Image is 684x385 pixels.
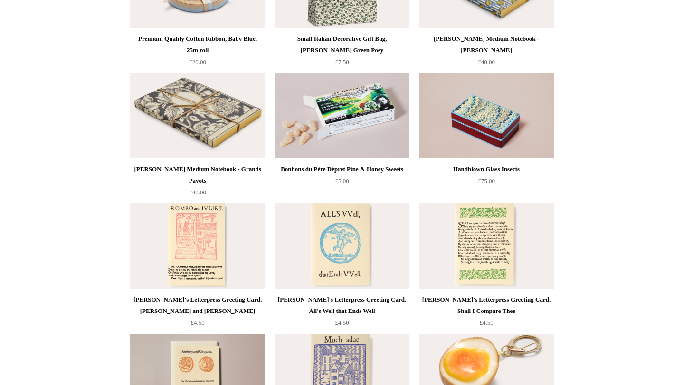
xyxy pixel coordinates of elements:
[419,33,554,72] a: [PERSON_NAME] Medium Notebook - [PERSON_NAME] £40.00
[419,203,554,289] img: Shakespeare's Letterpress Greeting Card, Shall I Compare Thee
[275,73,409,158] a: Bonbons du Père Dépret Pine & Honey Sweets Bonbons du Père Dépret Pine & Honey Sweets
[130,73,265,158] a: Antoinette Poisson Medium Notebook - Grands Pavots Antoinette Poisson Medium Notebook - Grands Pa...
[130,203,265,289] a: Shakespeare's Letterpress Greeting Card, Romeo and Juliet Shakespeare's Letterpress Greeting Card...
[421,164,551,175] div: Handblown Glass Insects
[479,319,493,326] span: £4.50
[478,58,495,65] span: £40.00
[478,177,495,184] span: £75.00
[275,203,409,289] a: Shakespeare's Letterpress Greeting Card, All's Well that Ends Well Shakespeare's Letterpress Gree...
[275,73,409,158] img: Bonbons du Père Dépret Pine & Honey Sweets
[419,203,554,289] a: Shakespeare's Letterpress Greeting Card, Shall I Compare Thee Shakespeare's Letterpress Greeting ...
[189,189,206,196] span: £40.00
[190,319,204,326] span: £4.50
[133,164,263,186] div: [PERSON_NAME] Medium Notebook - Grands Pavots
[335,58,349,65] span: £7.50
[419,73,554,158] img: Handblown Glass Insects
[419,164,554,202] a: Handblown Glass Insects £75.00
[130,164,265,202] a: [PERSON_NAME] Medium Notebook - Grands Pavots £40.00
[130,73,265,158] img: Antoinette Poisson Medium Notebook - Grands Pavots
[335,177,349,184] span: £5.00
[419,73,554,158] a: Handblown Glass Insects Handblown Glass Insects
[277,164,407,175] div: Bonbons du Père Dépret Pine & Honey Sweets
[277,33,407,56] div: Small Italian Decorative Gift Bag, [PERSON_NAME] Green Posy
[421,33,551,56] div: [PERSON_NAME] Medium Notebook - [PERSON_NAME]
[275,294,409,333] a: [PERSON_NAME]'s Letterpress Greeting Card, All's Well that Ends Well £4.50
[130,203,265,289] img: Shakespeare's Letterpress Greeting Card, Romeo and Juliet
[130,33,265,72] a: Premium Quality Cotton Ribbon, Baby Blue, 25m roll £20.00
[421,294,551,317] div: [PERSON_NAME]'s Letterpress Greeting Card, Shall I Compare Thee
[275,164,409,202] a: Bonbons du Père Dépret Pine & Honey Sweets £5.00
[130,294,265,333] a: [PERSON_NAME]'s Letterpress Greeting Card, [PERSON_NAME] and [PERSON_NAME] £4.50
[419,294,554,333] a: [PERSON_NAME]'s Letterpress Greeting Card, Shall I Compare Thee £4.50
[275,33,409,72] a: Small Italian Decorative Gift Bag, [PERSON_NAME] Green Posy £7.50
[275,203,409,289] img: Shakespeare's Letterpress Greeting Card, All's Well that Ends Well
[335,319,349,326] span: £4.50
[133,33,263,56] div: Premium Quality Cotton Ribbon, Baby Blue, 25m roll
[189,58,206,65] span: £20.00
[133,294,263,317] div: [PERSON_NAME]'s Letterpress Greeting Card, [PERSON_NAME] and [PERSON_NAME]
[277,294,407,317] div: [PERSON_NAME]'s Letterpress Greeting Card, All's Well that Ends Well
